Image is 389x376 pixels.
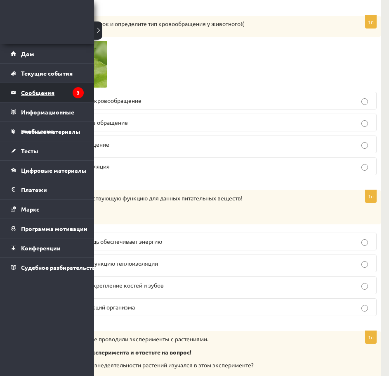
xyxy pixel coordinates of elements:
[50,238,162,245] font: В первую очередь обеспечивает энергию
[368,334,374,340] font: 1п
[11,258,84,277] a: Судебное разбирательство с участием [PERSON_NAME]
[50,97,141,104] font: Одностороннее кровообращение
[21,128,80,135] font: Учебные материалы
[11,122,84,141] a: Учебные материалы
[368,19,374,25] font: 1п
[11,102,84,121] a: Информационные сообщения
[9,14,75,35] a: Рижская 1-я средняя школа заочного обучения
[50,259,158,267] font: Обеспечивает функцию теплоизоляции
[21,108,74,135] font: Информационные сообщения
[361,142,368,149] input: Открытое обращение
[361,305,368,312] input: Улучшение функций организма
[11,161,84,180] a: Цифровые материалы
[21,147,38,155] font: Тесты
[21,264,180,271] font: Судебное разбирательство с участием [PERSON_NAME]
[361,98,368,105] input: Одностороннее кровообращение
[11,200,84,219] a: Маркс
[45,348,191,356] font: Изучите схему эксперимента и ответьте на вопрос!
[21,167,87,174] font: Цифровые материалы
[21,225,87,232] font: Программа мотивации
[21,186,47,193] font: Платежи
[361,283,368,290] input: Обеспечивает укрепление костей и зубов
[21,244,61,252] font: Конференции
[11,44,84,63] a: Дом
[11,141,84,160] a: Тесты
[361,164,368,171] input: Закрытая циркуляция
[11,83,84,102] a: Сообщения3
[21,205,39,213] font: Маркс
[45,20,244,27] font: Посмотрите на рисунок и определите тип кровообращения у животного!(
[361,120,368,127] input: Многостороннее обращение
[11,180,84,199] a: Платежи
[45,335,208,343] font: Студенты и ученые проводили эксперименты с растениями.
[368,193,374,200] font: 1п
[21,69,73,77] font: Текущие события
[11,219,84,238] a: Программа мотивации
[45,194,243,202] font: Отметьте соответствующую функцию для данных питательных веществ!
[11,64,84,83] a: Текущие события
[45,361,254,369] font: Какой процесс жизнедеятельности растений изучался в этом эксперименте?
[77,89,80,96] font: 3
[50,281,164,289] font: Обеспечивает укрепление костей и зубов
[21,89,54,96] font: Сообщения
[361,261,368,268] input: Обеспечивает функцию теплоизоляции
[11,238,84,257] a: Конференции
[21,50,34,57] font: Дом
[361,239,368,246] input: В первую очередь обеспечивает энергию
